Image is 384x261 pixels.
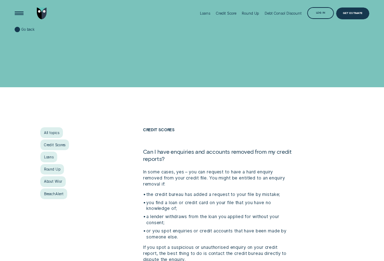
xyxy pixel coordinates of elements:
[40,188,67,199] a: BreachAlert
[37,8,47,20] img: Wisr
[143,127,175,132] a: Credit Scores
[146,200,292,212] p: you find a loan or credit card on your file that you have no knowledge of;
[265,11,302,16] div: Debt Consol Discount
[40,152,57,162] a: Loans
[336,8,369,20] a: Get Estimate
[21,27,35,31] span: Go back
[146,214,292,226] p: a lender withdraws from the loan you applied for without your consent;
[143,127,292,148] h2: Credit Scores
[13,8,25,20] button: Open Menu
[143,169,292,187] p: In some cases, yes – you can request to have a hard enquiry removed from your credit file. You mi...
[143,148,292,169] h1: Can I have enquiries and accounts removed from my credit reports?
[146,192,292,198] p: the credit bureau has added a request to your file by mistake;
[40,127,63,138] a: All topics
[307,7,334,19] button: Log in
[200,11,210,16] div: Loans
[40,176,66,187] a: About Wisr
[40,164,64,175] a: Round Up
[15,27,35,32] a: Go back
[242,11,259,16] div: Round Up
[146,228,292,240] p: or you spot enquiries or credit accounts that have been made by someone else.
[40,139,69,150] a: Credit Scores
[216,11,236,16] div: Credit Score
